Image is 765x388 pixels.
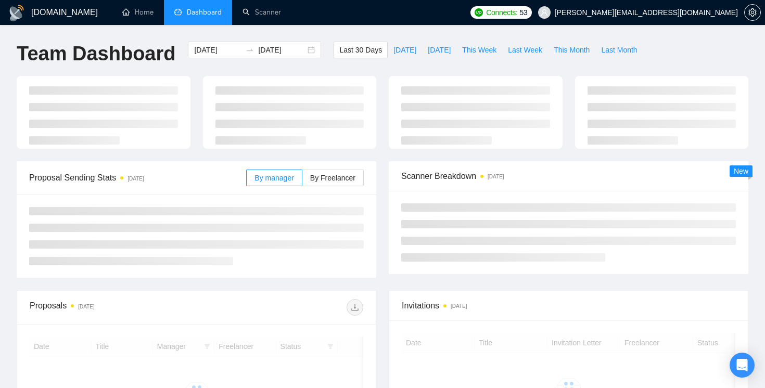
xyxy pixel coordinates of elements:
[194,44,241,56] input: Start date
[730,353,755,378] div: Open Intercom Messenger
[595,42,643,58] button: Last Month
[29,171,246,184] span: Proposal Sending Stats
[520,7,528,18] span: 53
[334,42,388,58] button: Last 30 Days
[246,46,254,54] span: swap-right
[554,44,590,56] span: This Month
[393,44,416,56] span: [DATE]
[422,42,456,58] button: [DATE]
[428,44,451,56] span: [DATE]
[475,8,483,17] img: upwork-logo.png
[122,8,154,17] a: homeHome
[548,42,595,58] button: This Month
[744,8,761,17] a: setting
[388,42,422,58] button: [DATE]
[451,303,467,309] time: [DATE]
[127,176,144,182] time: [DATE]
[310,174,355,182] span: By Freelancer
[402,299,735,312] span: Invitations
[488,174,504,179] time: [DATE]
[30,299,197,316] div: Proposals
[601,44,637,56] span: Last Month
[502,42,548,58] button: Last Week
[258,44,305,56] input: End date
[401,170,736,183] span: Scanner Breakdown
[744,4,761,21] button: setting
[339,44,382,56] span: Last 30 Days
[187,8,222,17] span: Dashboard
[462,44,496,56] span: This Week
[456,42,502,58] button: This Week
[8,5,25,21] img: logo
[17,42,175,66] h1: Team Dashboard
[246,46,254,54] span: to
[174,8,182,16] span: dashboard
[734,167,748,175] span: New
[254,174,294,182] span: By manager
[508,44,542,56] span: Last Week
[486,7,517,18] span: Connects:
[243,8,281,17] a: searchScanner
[78,304,94,309] time: [DATE]
[541,9,548,16] span: user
